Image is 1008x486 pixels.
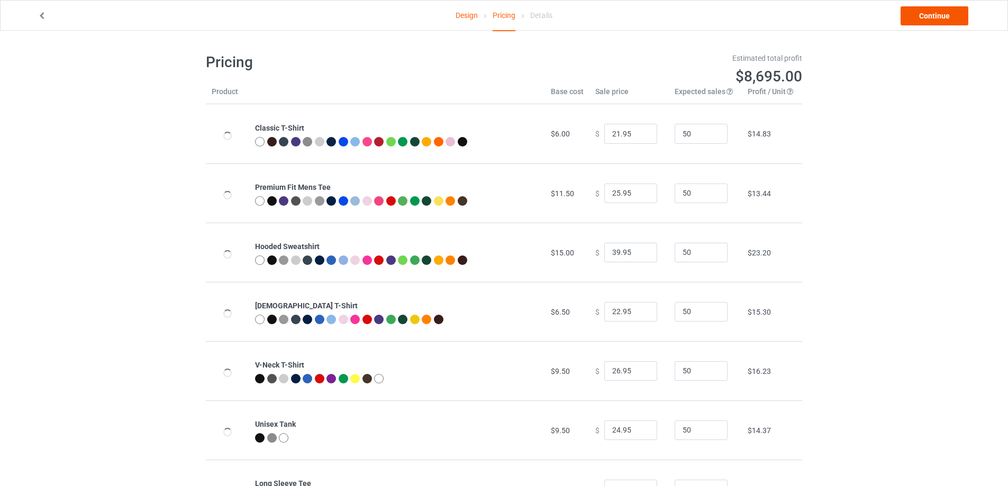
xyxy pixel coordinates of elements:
span: $11.50 [551,189,574,198]
th: Sale price [589,86,669,104]
div: Details [530,1,552,30]
span: $ [595,426,600,434]
a: Continue [901,6,968,25]
th: Expected sales [669,86,742,104]
span: $ [595,189,600,197]
span: $ [595,248,600,256]
div: Estimated total profit [512,53,803,63]
span: $6.00 [551,130,570,138]
span: $8,695.00 [735,68,802,85]
span: $6.50 [551,308,570,316]
b: [DEMOGRAPHIC_DATA] T-Shirt [255,301,358,310]
th: Product [206,86,249,104]
span: $14.83 [748,130,771,138]
span: $14.37 [748,426,771,435]
img: heather_texture.png [267,433,277,443]
span: $9.50 [551,367,570,375]
a: Design [456,1,478,30]
th: Profit / Unit [742,86,802,104]
th: Base cost [545,86,589,104]
h1: Pricing [206,53,497,72]
span: $13.44 [748,189,771,198]
span: $23.20 [748,249,771,257]
b: Classic T-Shirt [255,124,304,132]
span: $ [595,366,600,375]
div: Pricing [493,1,515,31]
span: $ [595,130,600,138]
span: $16.23 [748,367,771,375]
span: $9.50 [551,426,570,435]
b: V-Neck T-Shirt [255,361,304,369]
b: Hooded Sweatshirt [255,242,320,251]
b: Unisex Tank [255,420,296,428]
span: $15.00 [551,249,574,257]
img: heather_texture.png [303,137,312,146]
span: $ [595,307,600,316]
img: heather_texture.png [315,196,324,206]
b: Premium Fit Mens Tee [255,183,331,191]
span: $15.30 [748,308,771,316]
